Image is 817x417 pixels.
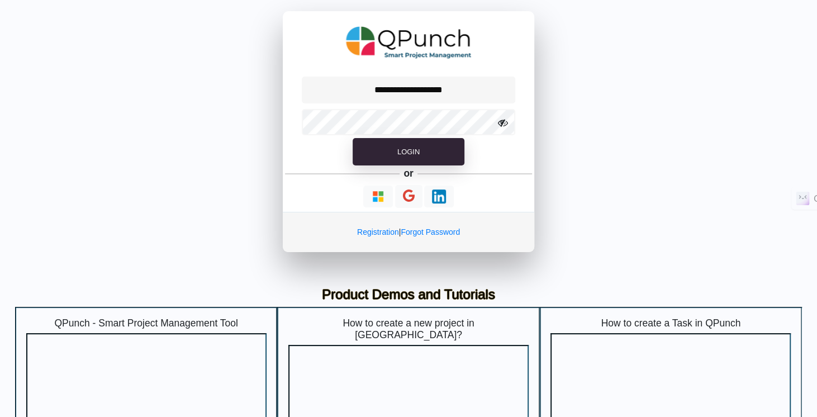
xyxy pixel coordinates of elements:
[288,318,529,341] h5: How to create a new project in [GEOGRAPHIC_DATA]?
[363,186,393,207] button: Continue With Microsoft Azure
[397,148,420,156] span: Login
[23,287,794,303] h3: Product Demos and Tutorials
[424,186,454,207] button: Continue With LinkedIn
[550,318,791,329] h5: How to create a Task in QPunch
[353,138,464,166] button: Login
[371,189,385,203] img: Loading...
[395,185,422,208] button: Continue With Google
[346,22,472,63] img: QPunch
[402,165,416,181] h5: or
[357,228,399,236] a: Registration
[432,189,446,203] img: Loading...
[401,228,460,236] a: Forgot Password
[283,212,534,252] div: |
[26,318,267,329] h5: QPunch - Smart Project Management Tool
